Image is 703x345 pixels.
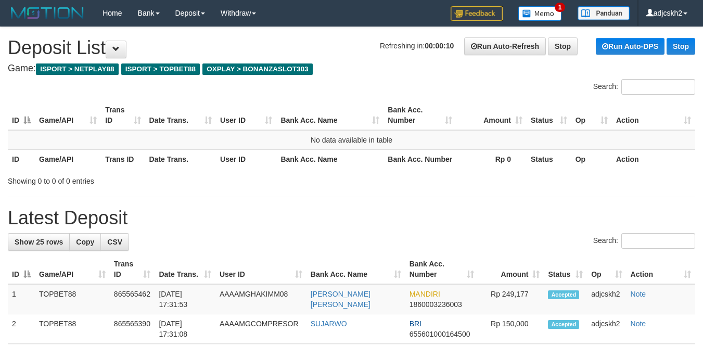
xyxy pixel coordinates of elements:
img: Feedback.jpg [451,6,503,21]
th: Amount: activate to sort column ascending [478,254,544,284]
th: Action: activate to sort column ascending [627,254,695,284]
a: Copy [69,233,101,251]
h1: Deposit List [8,37,695,58]
td: 865565390 [110,314,155,344]
td: AAAAMGCOMPRESOR [215,314,306,344]
input: Search: [621,233,695,249]
th: ID [8,149,35,169]
span: MANDIRI [410,290,440,298]
th: Status: activate to sort column ascending [527,100,571,130]
span: OXPLAY > BONANZASLOT303 [202,63,313,75]
a: Stop [667,38,695,55]
h1: Latest Deposit [8,208,695,228]
td: Rp 249,177 [478,284,544,314]
td: 2 [8,314,35,344]
td: adjcskh2 [587,314,626,344]
span: Accepted [548,320,579,329]
th: Rp 0 [456,149,527,169]
td: TOPBET88 [35,314,110,344]
th: ID: activate to sort column descending [8,254,35,284]
span: Accepted [548,290,579,299]
th: Trans ID: activate to sort column ascending [101,100,145,130]
th: Bank Acc. Name: activate to sort column ascending [276,100,384,130]
th: Bank Acc. Number [384,149,456,169]
h4: Game: [8,63,695,74]
span: Copy [76,238,94,246]
strong: 00:00:10 [425,42,454,50]
span: BRI [410,320,421,328]
a: Run Auto-Refresh [464,37,546,55]
img: MOTION_logo.png [8,5,87,21]
th: User ID [216,149,276,169]
a: Show 25 rows [8,233,70,251]
th: Trans ID [101,149,145,169]
div: Showing 0 to 0 of 0 entries [8,172,285,186]
th: Bank Acc. Name: activate to sort column ascending [306,254,405,284]
th: Date Trans.: activate to sort column ascending [145,100,216,130]
span: Refreshing in: [380,42,454,50]
th: Game/API: activate to sort column ascending [35,100,101,130]
th: User ID: activate to sort column ascending [216,100,276,130]
th: Op [571,149,612,169]
th: Status: activate to sort column ascending [544,254,587,284]
th: Date Trans. [145,149,216,169]
a: Run Auto-DPS [596,38,664,55]
span: CSV [107,238,122,246]
td: Rp 150,000 [478,314,544,344]
th: Bank Acc. Number: activate to sort column ascending [384,100,456,130]
a: CSV [100,233,129,251]
td: [DATE] 17:31:53 [155,284,215,314]
th: Trans ID: activate to sort column ascending [110,254,155,284]
span: Copy 655601000164500 to clipboard [410,330,470,338]
th: Op: activate to sort column ascending [571,100,612,130]
img: Button%20Memo.svg [518,6,562,21]
td: adjcskh2 [587,284,626,314]
th: Bank Acc. Number: activate to sort column ascending [405,254,479,284]
th: Date Trans.: activate to sort column ascending [155,254,215,284]
td: 1 [8,284,35,314]
a: Note [631,320,646,328]
label: Search: [593,233,695,249]
input: Search: [621,79,695,95]
a: [PERSON_NAME] [PERSON_NAME] [311,290,370,309]
th: Op: activate to sort column ascending [587,254,626,284]
td: TOPBET88 [35,284,110,314]
span: ISPORT > TOPBET88 [121,63,200,75]
img: panduan.png [578,6,630,20]
span: Copy 1860003236003 to clipboard [410,300,462,309]
th: ID: activate to sort column descending [8,100,35,130]
span: Show 25 rows [15,238,63,246]
th: Action [612,149,695,169]
th: Game/API: activate to sort column ascending [35,254,110,284]
span: ISPORT > NETPLAY88 [36,63,119,75]
span: 1 [555,3,566,12]
th: Action: activate to sort column ascending [612,100,695,130]
td: No data available in table [8,130,695,150]
td: [DATE] 17:31:08 [155,314,215,344]
a: SUJARWO [311,320,347,328]
th: Game/API [35,149,101,169]
td: 865565462 [110,284,155,314]
th: Bank Acc. Name [276,149,384,169]
label: Search: [593,79,695,95]
th: Amount: activate to sort column ascending [456,100,527,130]
th: User ID: activate to sort column ascending [215,254,306,284]
td: AAAAMGHAKIMM08 [215,284,306,314]
a: Note [631,290,646,298]
th: Status [527,149,571,169]
a: Stop [548,37,578,55]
